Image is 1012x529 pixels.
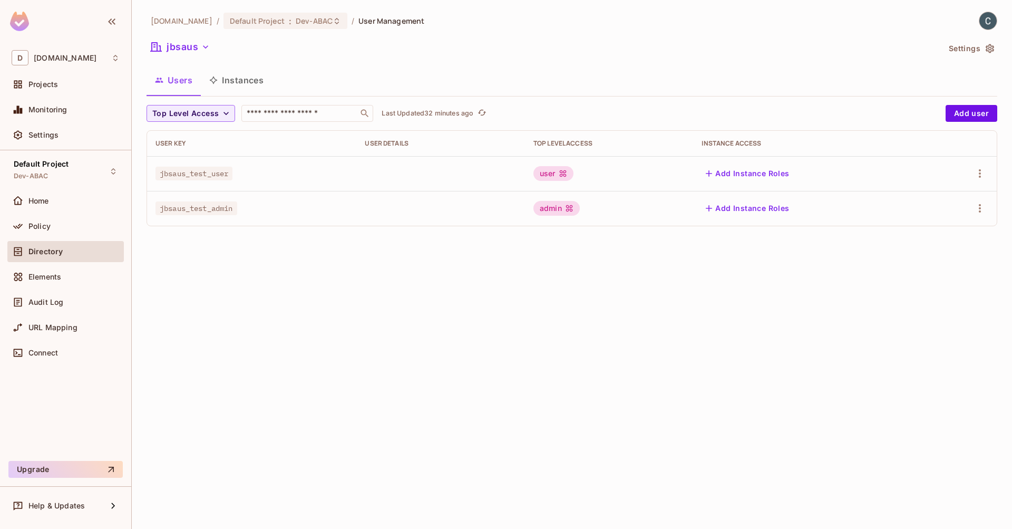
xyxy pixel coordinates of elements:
span: jbsaus_test_admin [155,201,237,215]
img: Chao Li [979,12,997,30]
button: Add user [946,105,997,122]
span: User Management [358,16,424,26]
span: Directory [28,247,63,256]
span: Audit Log [28,298,63,306]
span: Click to refresh data [473,107,488,120]
li: / [352,16,354,26]
span: Home [28,197,49,205]
div: Instance Access [702,139,916,148]
span: Connect [28,349,58,357]
span: Dev-ABAC [296,16,333,26]
button: refresh [475,107,488,120]
div: admin [533,201,580,216]
div: User Details [365,139,517,148]
button: Upgrade [8,461,123,478]
span: refresh [478,108,486,119]
button: jbsaus [147,39,214,55]
span: Dev-ABAC [14,172,48,180]
span: Policy [28,222,51,230]
span: Elements [28,273,61,281]
li: / [217,16,219,26]
button: Settings [945,40,997,57]
span: D [12,50,28,65]
span: Default Project [14,160,69,168]
img: SReyMgAAAABJRU5ErkJggg== [10,12,29,31]
span: Monitoring [28,105,67,114]
button: Top Level Access [147,105,235,122]
span: the active workspace [151,16,212,26]
div: user [533,166,573,181]
button: Users [147,67,201,93]
button: Add Instance Roles [702,200,793,217]
span: Help & Updates [28,502,85,510]
div: User Key [155,139,348,148]
div: Top Level Access [533,139,685,148]
span: jbsaus_test_user [155,167,232,180]
span: : [288,17,292,25]
span: Top Level Access [152,107,219,120]
span: Settings [28,131,59,139]
span: Workspace: dev.meqinsights.com [34,54,96,62]
button: Add Instance Roles [702,165,793,182]
p: Last Updated 32 minutes ago [382,109,473,118]
span: URL Mapping [28,323,77,332]
span: Projects [28,80,58,89]
span: Default Project [230,16,285,26]
button: Instances [201,67,272,93]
